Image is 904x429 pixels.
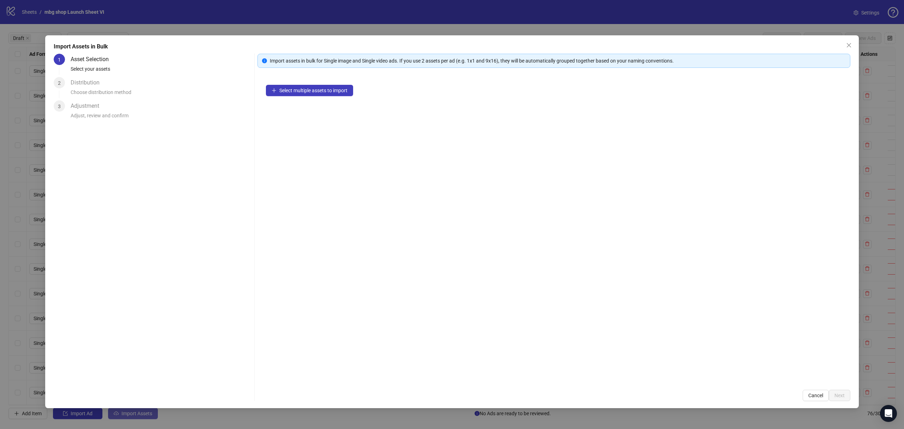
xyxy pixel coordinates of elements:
button: Cancel [803,390,829,401]
button: Next [829,390,850,401]
div: Select your assets [71,65,251,77]
button: Close [843,40,855,51]
div: Adjust, review and confirm [71,112,251,124]
span: info-circle [262,58,267,63]
div: Import assets in bulk for Single image and Single video ads. If you use 2 assets per ad (e.g. 1x1... [270,57,846,65]
span: Cancel [808,393,823,398]
div: Import Assets in Bulk [54,42,850,51]
div: Choose distribution method [71,88,251,100]
div: Asset Selection [71,54,114,65]
span: 1 [58,57,61,63]
span: close [846,42,852,48]
div: Adjustment [71,100,105,112]
span: Select multiple assets to import [279,88,347,93]
div: Distribution [71,77,105,88]
button: Select multiple assets to import [266,85,353,96]
div: Open Intercom Messenger [880,405,897,422]
span: 3 [58,104,61,109]
span: plus [272,88,276,93]
span: 2 [58,80,61,86]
